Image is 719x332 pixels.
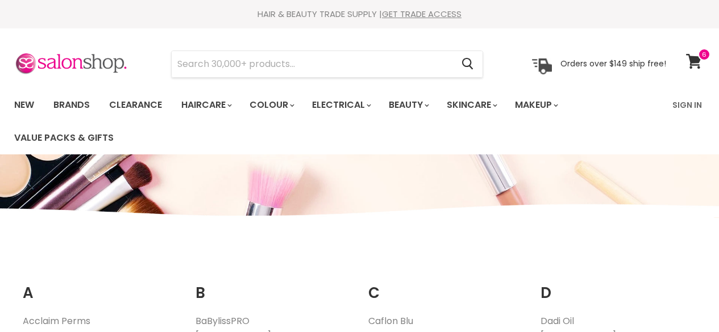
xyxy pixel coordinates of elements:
a: Colour [241,93,301,117]
form: Product [171,51,483,78]
a: Value Packs & Gifts [6,126,122,150]
p: Orders over $149 ship free! [560,58,666,69]
a: Electrical [304,93,378,117]
a: Skincare [438,93,504,117]
a: Sign In [666,93,709,117]
a: Haircare [173,93,239,117]
ul: Main menu [6,89,666,154]
a: Makeup [506,93,565,117]
button: Search [452,51,483,77]
h2: B [196,267,351,305]
a: GET TRADE ACCESS [382,8,462,20]
a: Clearance [101,93,171,117]
input: Search [172,51,452,77]
a: Caflon Blu [368,314,413,327]
a: Dadi Oil [541,314,574,327]
h2: D [541,267,696,305]
a: Brands [45,93,98,117]
h2: A [23,267,178,305]
a: Beauty [380,93,436,117]
a: BaBylissPRO [196,314,250,327]
a: Acclaim Perms [23,314,90,327]
a: New [6,93,43,117]
h2: C [368,267,524,305]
